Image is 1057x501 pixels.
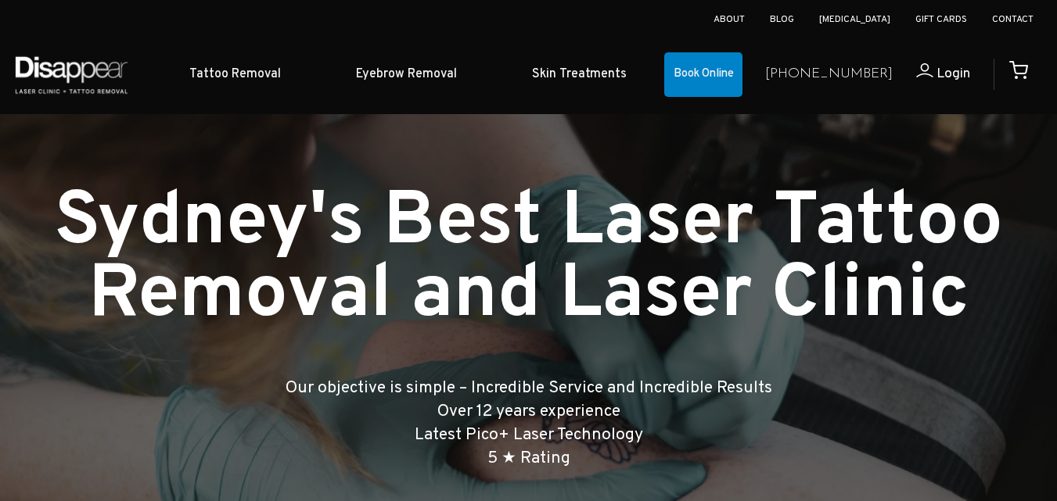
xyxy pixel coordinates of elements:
[664,52,742,98] a: Book Online
[915,13,967,26] a: Gift Cards
[765,63,893,86] a: [PHONE_NUMBER]
[992,13,1034,26] a: Contact
[893,63,970,86] a: Login
[770,13,794,26] a: Blog
[152,51,318,98] a: Tattoo Removal
[13,188,1044,333] h1: Sydney's Best Laser Tattoo Removal and Laser Clinic
[819,13,890,26] a: [MEDICAL_DATA]
[318,51,494,98] a: Eyebrow Removal
[12,47,131,102] img: Disappear - Laser Clinic and Tattoo Removal Services in Sydney, Australia
[714,13,745,26] a: About
[494,51,664,98] a: Skin Treatments
[937,65,970,83] span: Login
[286,378,772,468] big: Our objective is simple – Incredible Service and Incredible Results Over 12 years experience Late...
